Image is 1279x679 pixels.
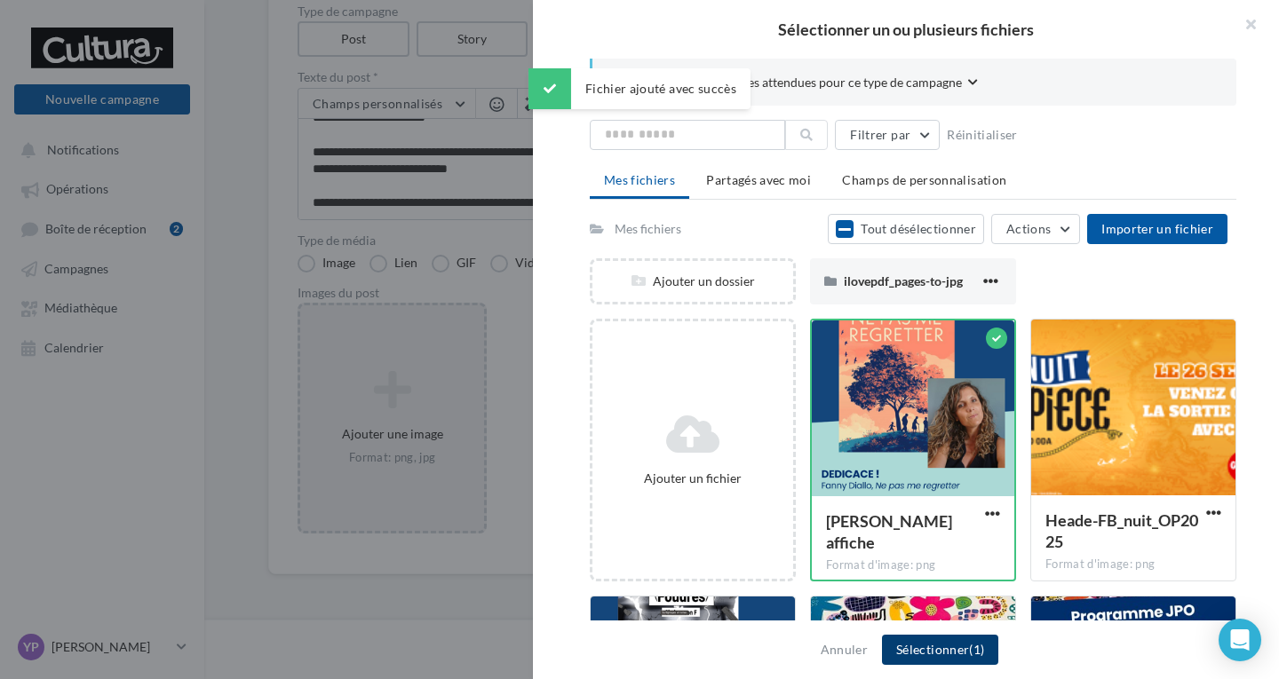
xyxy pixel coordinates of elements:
[826,557,1000,573] div: Format d'image: png
[969,642,984,657] span: (1)
[561,21,1251,37] h2: Sélectionner un ou plusieurs fichiers
[528,68,751,109] div: Fichier ajouté avec succès
[1219,619,1261,661] div: Open Intercom Messenger
[826,511,952,552] span: Fanny Diallo affiche
[604,172,675,187] span: Mes fichiers
[828,214,984,244] button: Tout désélectionner
[615,220,681,238] div: Mes fichiers
[592,272,793,290] div: Ajouter un dossier
[1087,214,1227,244] button: Importer un fichier
[835,120,940,150] button: Filtrer par
[621,74,962,91] span: Consulter les contraintes attendues pour ce type de campagne
[844,273,963,288] span: ilovepdf_pages-to-jpg
[600,470,786,487] div: Ajouter un fichier
[1006,221,1051,236] span: Actions
[621,73,978,95] button: Consulter les contraintes attendues pour ce type de campagne
[882,635,998,665] button: Sélectionner(1)
[1045,557,1221,572] div: Format d'image: png
[1101,221,1213,236] span: Importer un fichier
[706,172,811,187] span: Partagés avec moi
[940,124,1025,146] button: Réinitialiser
[842,172,1006,187] span: Champs de personnalisation
[814,639,875,660] button: Annuler
[991,214,1080,244] button: Actions
[1045,510,1198,551] span: Heade-FB_nuit_OP2025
